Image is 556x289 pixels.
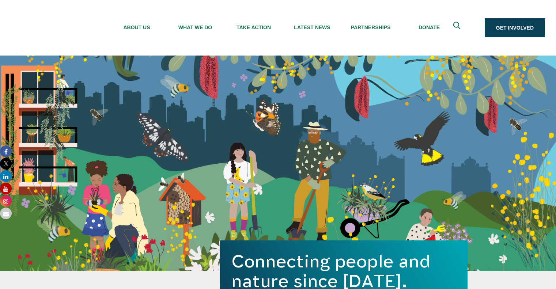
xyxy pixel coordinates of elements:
[107,6,166,49] li: About Us
[453,22,462,34] span: Expand search box
[107,24,166,30] span: About Us
[341,24,400,30] span: Partnerships
[166,24,224,30] span: What We Do
[485,18,545,37] a: Get Involved
[283,24,341,30] span: Latest News
[449,19,466,37] button: Expand search box Close search box
[166,6,224,49] li: What We Do
[224,24,283,30] span: Take Action
[224,6,283,49] li: Take Action
[400,24,458,30] span: Donate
